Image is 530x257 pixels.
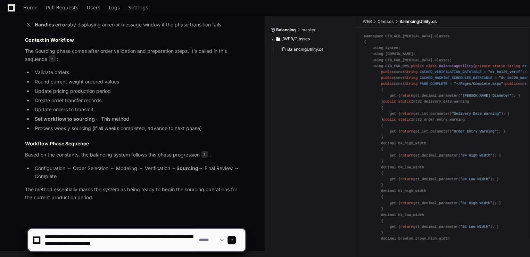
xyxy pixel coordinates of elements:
span: static [492,64,505,68]
strong: Sourcing [176,165,198,171]
span: return [400,129,413,134]
span: String [405,70,417,74]
li: Round current weight ordered values [33,78,245,86]
span: "B4 Low Width" [460,177,490,181]
p: The Sourcing phase comes after order validation and preparation steps. It's called in this sequen... [25,47,245,63]
span: master [301,27,316,33]
button: BalancingUtility.cs [279,45,348,54]
strong: Handles errors [35,22,70,27]
li: Update orders to transmit [33,106,245,114]
li: Validate orders [33,69,245,77]
span: public [383,118,396,122]
button: /WEB/Classes [271,33,352,45]
span: return [400,112,413,116]
span: 3 [201,151,208,158]
span: String [507,64,520,68]
li: ← This method [33,115,245,123]
span: CACHED_VERIFICATION_DATATABLE [420,70,482,74]
span: = [449,82,452,86]
span: public [381,82,394,86]
span: Users [87,6,100,10]
span: "Order Entry Warning" [452,129,497,134]
svg: Directory [276,35,280,43]
span: return [400,201,413,205]
p: Based on the constants, the balancing system follows this phase progression : [25,151,245,159]
span: Balancing [276,27,296,33]
p: The method essentially marks the system as being ready to begin the sourcing operations for the c... [25,186,245,202]
span: static [398,99,411,104]
span: return [400,153,413,157]
span: Home [23,6,38,10]
span: "[PERSON_NAME] Diameter" [460,94,512,98]
span: String [405,76,417,80]
span: 2 [49,55,56,62]
strong: Set workflow to sourcing [35,116,95,122]
span: public [381,70,394,74]
h2: Workflow Phase Sequence [25,140,245,147]
span: return [400,94,413,98]
li: Process weekly sourcing (if all weeks completed, advance to next phase) [33,125,245,132]
span: "B4 High Width" [460,153,492,157]
span: BalancingUtility.cs [287,47,323,52]
span: private [475,64,490,68]
span: "B1 High Width" [460,201,492,205]
span: BalancingUtility [439,64,473,68]
span: class [426,64,437,68]
span: /WEB/Classes [282,36,310,42]
li: Update pricing production period [33,87,245,95]
span: return [400,177,413,181]
span: CACHED_MACHINE_SCHEDULES_DATATABLE [420,76,492,80]
span: static [398,118,411,122]
span: public [411,64,424,68]
span: = [495,76,497,80]
span: "~/Pages/Complete.aspx" [454,82,503,86]
span: WEB [363,19,372,24]
p: by displaying an error message window if the phase transition fails [35,21,245,29]
span: Settings [128,6,148,10]
span: Classes [378,19,394,24]
span: public [505,82,518,86]
span: Logs [109,6,120,10]
span: = [484,70,486,74]
span: String [405,82,417,86]
span: "Delivery Date Warning" [452,112,501,116]
span: "dt_bal20_verif" [488,70,522,74]
h2: Context in Workflow [25,37,245,43]
span: Pull Requests [46,6,78,10]
li: Create order transfer records [33,97,245,105]
span: PAGE_COMPLETE [420,82,447,86]
span: public [381,76,394,80]
span: public [383,99,396,104]
li: Configuration → Order Selection → Modeling → Verification → → Final Review → Complete [33,164,245,180]
span: BalancingUtility.cs [399,19,437,24]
